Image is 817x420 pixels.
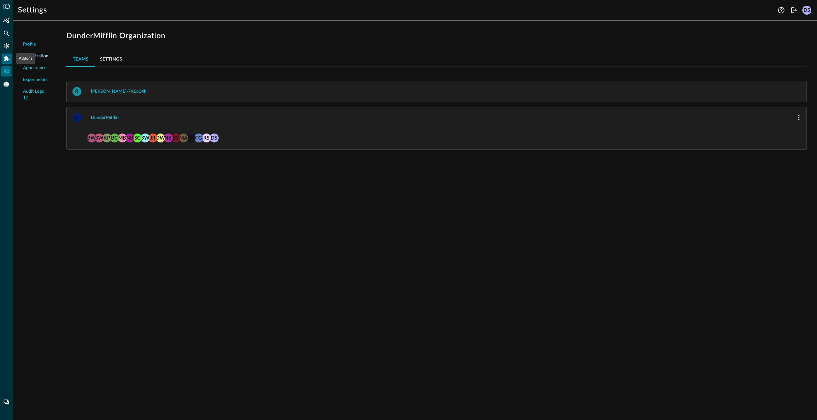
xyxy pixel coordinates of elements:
div: Addons [16,53,35,64]
div: BW [141,134,150,142]
div: MB [118,134,127,142]
span: technocrats+go@gmail.com [194,133,203,142]
div: RS [202,134,211,142]
button: Logout [789,5,799,15]
span: Billy Smith [171,133,180,142]
span: dhiraj.sharan+demo@secdataops.com [210,133,219,142]
div: BC [110,134,119,142]
div: MA [179,134,188,142]
div: DW [156,134,165,142]
div: Addons [2,54,12,64]
span: aejay.goehring+dundermifflin@gmail.com [187,133,196,142]
span: Brian Way [141,133,150,142]
span: Matt Anthony [179,133,188,142]
div: SC [133,134,142,142]
span: neal.bridges@secdataops.com [164,133,173,142]
div: DS [210,134,219,142]
div: BS [171,134,180,142]
div: R [72,87,81,96]
div: JR [148,134,157,142]
div: BW [95,134,104,142]
div: Federated Search [1,28,11,38]
div: D [72,113,81,122]
span: Experiments [23,76,48,83]
span: neal.bridges@gmail.com [125,133,134,142]
div: BW [87,134,96,142]
button: DunderMifflin [87,112,123,123]
span: Kyle Putnam [102,133,111,142]
div: [PERSON_NAME]-7X6cC4h [91,88,146,96]
div: DS [802,6,811,15]
div: AG [187,134,196,142]
a: Audit Logs [23,88,49,102]
div: TG [194,134,203,142]
span: bonnie.carberry@secdataops.com [110,133,119,142]
div: NB [125,134,134,142]
div: DunderMifflin [91,114,119,122]
div: Query Agent [1,79,11,89]
div: Connectors [1,41,11,51]
button: Teams [66,51,95,67]
span: Jonathan Rau [148,133,157,142]
span: Profile [23,41,36,48]
button: Help [776,5,786,15]
span: Appearance [23,65,47,71]
span: david.wheeler88+demo@gmail.com [156,133,165,142]
span: mike.bousquet@secdataops.com [118,133,127,142]
div: NB [164,134,173,142]
div: Settings [1,66,11,76]
h1: DunderMifflin Organization [66,31,807,41]
span: Stacey Curtis [133,133,142,142]
span: brian.way+onboarding@secdataops.com [87,133,96,142]
span: Rob Shepherd [202,133,211,142]
div: Chat [1,397,11,407]
span: brian.way@secdataops.com [95,133,104,142]
div: KP [102,134,111,142]
div: Summary Insights [1,15,11,25]
button: [PERSON_NAME]-7X6cC4h [87,86,150,97]
h1: Settings [18,5,47,15]
button: Settings [95,51,127,67]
